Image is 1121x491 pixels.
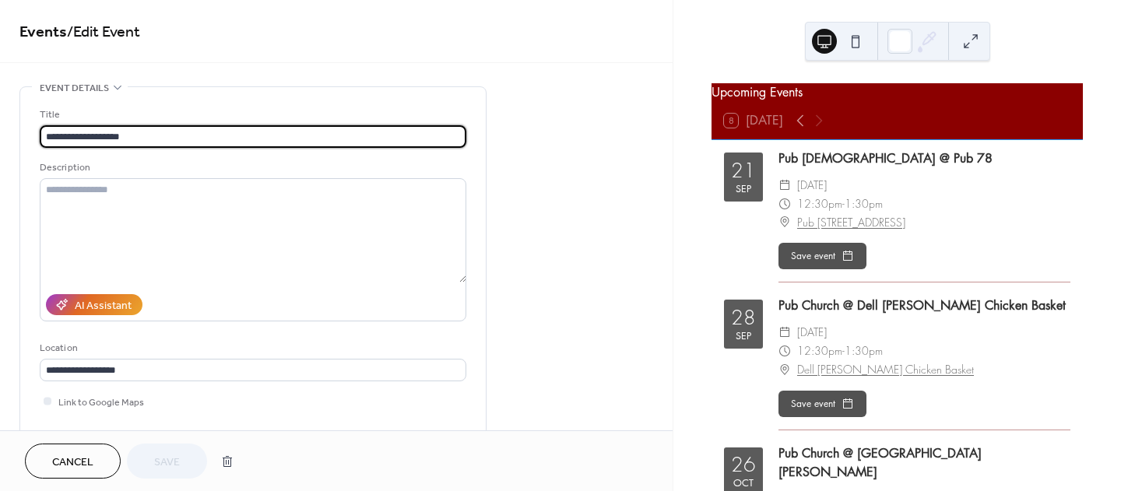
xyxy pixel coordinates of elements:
[797,323,827,342] span: [DATE]
[46,294,142,315] button: AI Assistant
[778,195,791,213] div: ​
[797,360,974,379] a: Dell [PERSON_NAME] Chicken Basket
[733,478,754,488] div: Oct
[19,17,67,47] a: Events
[736,184,751,194] div: Sep
[67,17,140,47] span: / Edit Event
[40,428,156,444] div: Event color
[778,342,791,360] div: ​
[731,455,756,475] div: 26
[842,195,845,213] span: -
[52,454,93,471] span: Cancel
[845,342,883,360] span: 1:30pm
[778,391,866,417] button: Save event
[736,331,751,341] div: Sep
[797,176,827,195] span: [DATE]
[75,298,132,314] div: AI Assistant
[797,195,842,213] span: 12:30pm
[40,107,463,123] div: Title
[40,160,463,176] div: Description
[797,342,842,360] span: 12:30pm
[40,80,109,96] span: Event details
[778,213,791,232] div: ​
[731,308,756,328] div: 28
[58,395,144,411] span: Link to Google Maps
[712,83,1083,102] div: Upcoming Events
[778,296,1070,315] div: Pub Church @ Dell [PERSON_NAME] Chicken Basket
[845,195,883,213] span: 1:30pm
[778,243,866,269] button: Save event
[778,323,791,342] div: ​
[778,149,1070,168] div: Pub [DEMOGRAPHIC_DATA] @ Pub 78
[40,340,463,356] div: Location
[778,176,791,195] div: ​
[778,444,1070,482] div: Pub Church @ [GEOGRAPHIC_DATA][PERSON_NAME]
[25,444,121,479] button: Cancel
[778,360,791,379] div: ​
[842,342,845,360] span: -
[731,161,756,181] div: 21
[797,213,905,232] a: Pub [STREET_ADDRESS]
